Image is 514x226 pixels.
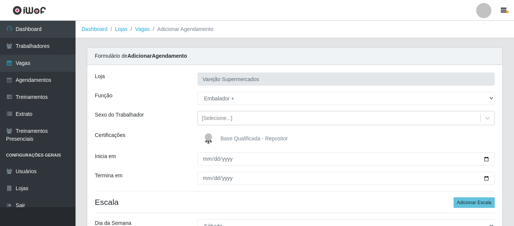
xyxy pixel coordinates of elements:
[127,53,187,59] strong: Adicionar Agendamento
[202,114,232,122] div: [Selecione...]
[95,152,116,160] label: Inicia em
[76,21,514,38] nav: breadcrumb
[95,197,495,207] h4: Escala
[454,197,495,208] button: Adicionar Escala
[95,172,122,180] label: Termina em
[135,26,150,32] a: Vagas
[198,172,495,185] input: 00/00/0000
[198,152,495,166] input: 00/00/0000
[95,92,113,100] label: Função
[87,48,502,65] div: Formulário de
[150,25,213,33] li: Adicionar Agendamento
[201,131,219,146] img: Base Qualificada - Repositor
[221,135,288,141] span: Base Qualificada - Repositor
[82,26,108,32] a: Dashboard
[12,6,46,15] img: CoreUI Logo
[95,72,105,80] label: Loja
[115,26,127,32] a: Lojas
[95,131,125,139] label: Certificações
[95,111,144,119] label: Sexo do Trabalhador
